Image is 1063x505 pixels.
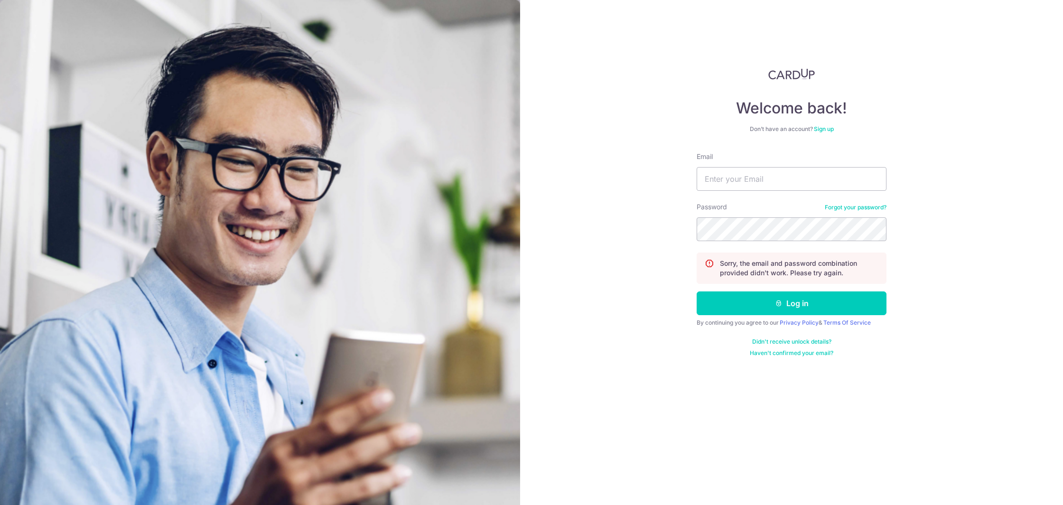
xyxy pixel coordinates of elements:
div: By continuing you agree to our & [697,319,886,327]
a: Sign up [814,125,834,132]
a: Haven't confirmed your email? [750,349,833,357]
input: Enter your Email [697,167,886,191]
img: CardUp Logo [768,68,815,80]
a: Privacy Policy [780,319,819,326]
a: Forgot your password? [825,204,886,211]
p: Sorry, the email and password combination provided didn't work. Please try again. [720,259,878,278]
h4: Welcome back! [697,99,886,118]
button: Log in [697,291,886,315]
a: Didn't receive unlock details? [752,338,831,346]
label: Password [697,202,727,212]
label: Email [697,152,713,161]
div: Don’t have an account? [697,125,886,133]
a: Terms Of Service [823,319,871,326]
